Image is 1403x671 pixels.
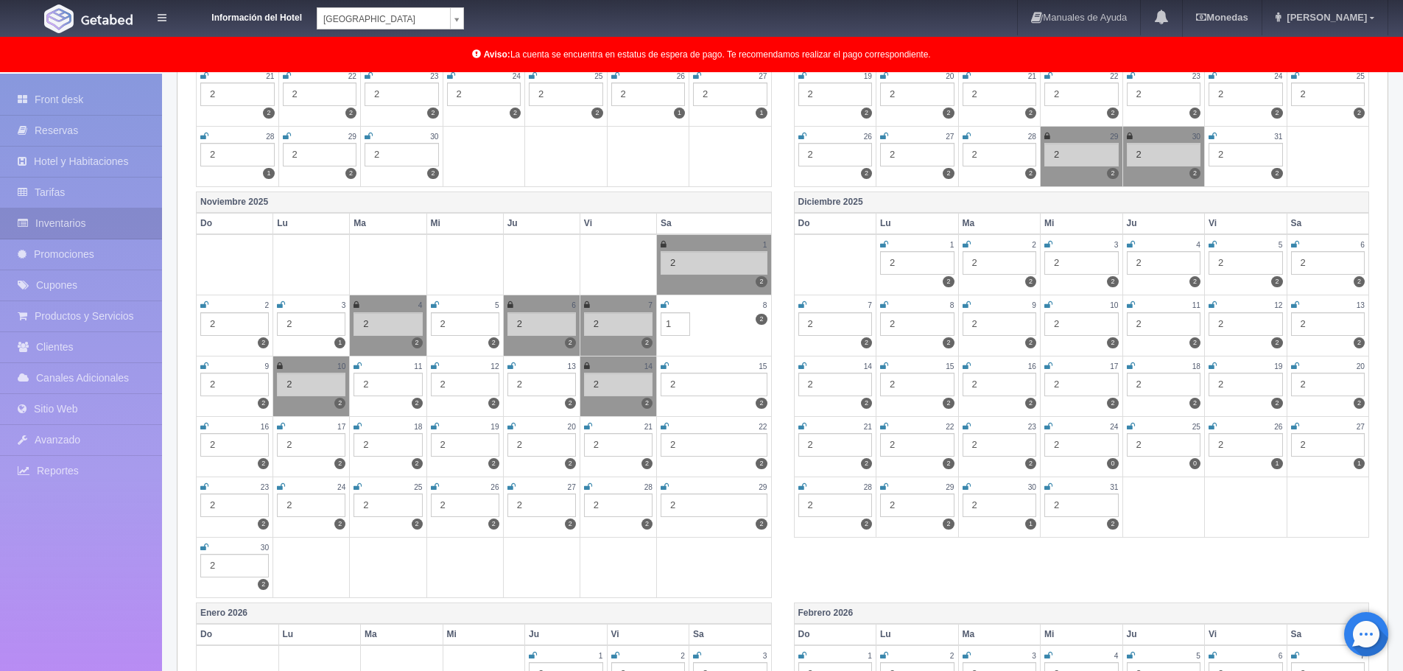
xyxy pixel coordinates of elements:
[1354,398,1365,409] label: 2
[529,82,603,106] div: 2
[1025,458,1036,469] label: 2
[1291,251,1365,275] div: 2
[258,579,269,590] label: 2
[677,72,685,80] small: 26
[1044,143,1119,166] div: 2
[1110,483,1118,491] small: 31
[644,483,653,491] small: 28
[763,301,767,309] small: 8
[513,72,521,80] small: 24
[507,312,576,336] div: 2
[565,337,576,348] label: 2
[365,82,439,106] div: 2
[1107,168,1118,179] label: 2
[334,398,345,409] label: 2
[484,49,510,60] b: Aviso:
[1274,423,1282,431] small: 26
[798,312,873,336] div: 2
[323,8,444,30] span: [GEOGRAPHIC_DATA]
[689,624,772,645] th: Sa
[1196,241,1200,249] small: 4
[342,301,346,309] small: 3
[794,624,876,645] th: Do
[794,192,1369,213] th: Diciembre 2025
[427,108,438,119] label: 2
[861,168,872,179] label: 2
[200,433,269,457] div: 2
[1025,168,1036,179] label: 2
[427,168,438,179] label: 2
[345,168,356,179] label: 2
[277,312,345,336] div: 2
[759,423,767,431] small: 22
[200,493,269,517] div: 2
[1357,423,1365,431] small: 27
[1192,72,1200,80] small: 23
[1044,493,1119,517] div: 2
[283,143,357,166] div: 2
[1025,276,1036,287] label: 2
[1114,652,1119,660] small: 4
[426,213,503,234] th: Mi
[798,493,873,517] div: 2
[641,337,653,348] label: 2
[950,652,954,660] small: 2
[594,72,602,80] small: 25
[258,398,269,409] label: 2
[1122,624,1205,645] th: Ju
[1209,82,1283,106] div: 2
[1110,72,1118,80] small: 22
[447,82,521,106] div: 2
[354,433,422,457] div: 2
[950,301,954,309] small: 8
[1357,72,1365,80] small: 25
[1209,373,1283,396] div: 2
[1127,312,1201,336] div: 2
[756,108,767,119] label: 1
[197,192,772,213] th: Noviembre 2025
[1044,251,1119,275] div: 2
[568,483,576,491] small: 27
[1025,337,1036,348] label: 2
[1044,373,1119,396] div: 2
[1279,652,1283,660] small: 6
[334,458,345,469] label: 2
[200,82,275,106] div: 2
[611,82,686,106] div: 2
[197,213,273,234] th: Do
[661,251,767,275] div: 2
[263,168,274,179] label: 1
[661,433,767,457] div: 2
[943,337,954,348] label: 2
[1028,423,1036,431] small: 23
[277,433,345,457] div: 2
[1192,301,1200,309] small: 11
[565,458,576,469] label: 2
[648,301,653,309] small: 7
[584,312,653,336] div: 2
[641,519,653,530] label: 2
[510,108,521,119] label: 2
[1127,433,1201,457] div: 2
[278,624,361,645] th: Lu
[488,458,499,469] label: 2
[798,143,873,166] div: 2
[414,362,422,370] small: 11
[1271,276,1282,287] label: 2
[1291,82,1365,106] div: 2
[1205,624,1287,645] th: Vi
[412,398,423,409] label: 2
[584,433,653,457] div: 2
[1107,276,1118,287] label: 2
[1107,398,1118,409] label: 2
[503,213,580,234] th: Ju
[641,398,653,409] label: 2
[591,108,602,119] label: 2
[1354,337,1365,348] label: 2
[1291,312,1365,336] div: 2
[674,108,685,119] label: 1
[414,423,422,431] small: 18
[1127,143,1201,166] div: 2
[868,652,872,660] small: 1
[864,72,872,80] small: 19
